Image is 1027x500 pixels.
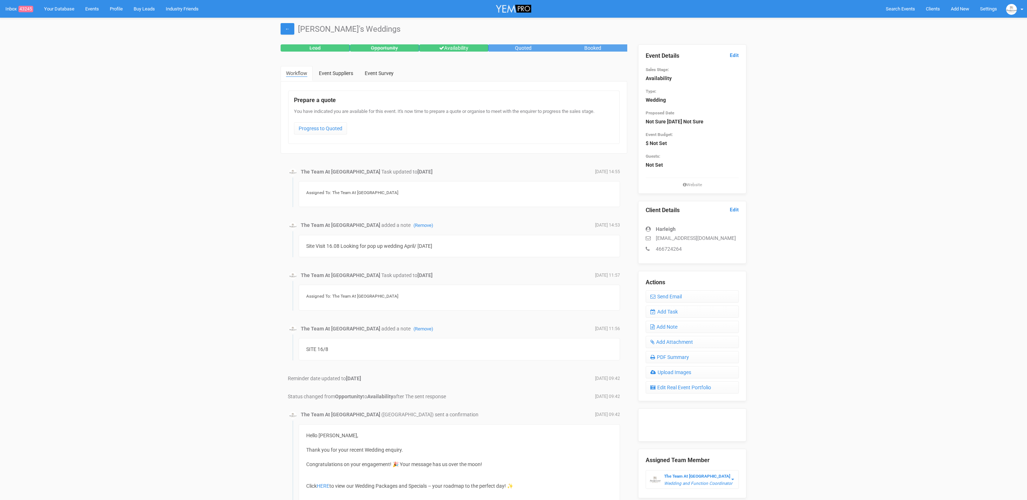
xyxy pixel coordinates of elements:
[419,44,489,52] div: Availability
[646,67,669,72] small: Sales Stage:
[595,376,620,382] span: [DATE] 09:42
[18,6,33,12] span: 43245
[301,412,380,417] strong: The Team At [GEOGRAPHIC_DATA]
[646,154,660,159] small: Guests:
[646,366,739,378] a: Upload Images
[646,306,739,318] a: Add Task
[646,245,739,253] p: 466724264
[306,190,398,195] small: Assigned To: The Team At [GEOGRAPHIC_DATA]
[489,44,558,52] div: Quoted
[306,294,398,299] small: Assigned To: The Team At [GEOGRAPHIC_DATA]
[646,234,739,242] p: [EMAIL_ADDRESS][DOMAIN_NAME]
[306,461,482,467] span: Congratulations on your engagement! 🎉 Your message has us over the moon!
[417,169,433,175] b: [DATE]
[301,222,380,228] strong: The Team At [GEOGRAPHIC_DATA]
[730,52,739,59] a: Edit
[317,483,329,489] a: HERE
[289,325,296,333] img: BGLogo.jpg
[301,272,380,278] strong: The Team At [GEOGRAPHIC_DATA]
[650,474,660,485] img: BGLogo.jpg
[417,272,433,278] b: [DATE]
[294,122,347,135] a: Progress to Quoted
[646,140,667,146] strong: $ Not Set
[301,169,380,175] strong: The Team At [GEOGRAPHIC_DATA]
[281,25,746,34] h1: [PERSON_NAME]'s Weddings
[350,44,419,52] div: Opportunity
[381,169,433,175] span: Task updated to
[299,235,620,257] div: Site Visit 16.08 Looking for pop up wedding April/ [DATE]
[381,412,478,417] span: ([GEOGRAPHIC_DATA]) sent a confirmation
[656,226,676,232] strong: Harleigh
[1006,4,1017,15] img: BGLogo.jpg
[664,474,730,479] strong: The Team At [GEOGRAPHIC_DATA]
[646,456,739,465] legend: Assigned Team Member
[664,481,732,486] em: Wedding and Function Coordinator
[646,52,739,60] legend: Event Details
[367,394,393,399] strong: Availability
[646,75,672,81] strong: Availability
[646,162,663,168] strong: Not Set
[359,66,399,80] a: Event Survey
[299,338,620,360] div: SITE 16/8
[346,376,361,381] b: [DATE]
[646,381,739,394] a: Edit Real Event Portfolio
[595,394,620,400] span: [DATE] 09:42
[313,66,359,80] a: Event Suppliers
[646,351,739,363] a: PDF Summary
[306,432,612,468] div: Hello [PERSON_NAME], Thank you for your recent Wedding enquiry.
[281,44,350,52] div: Lead
[294,96,614,105] legend: Prepare a quote
[646,206,739,215] legend: Client Details
[381,272,433,278] span: Task updated to
[886,6,915,12] span: Search Events
[289,222,296,229] img: BGLogo.jpg
[646,119,703,124] strong: Not Sure [DATE] Not Sure
[646,89,656,94] small: Type:
[951,6,969,12] span: Add New
[288,376,361,381] span: Reminder date updated to
[558,44,627,52] div: Booked
[646,290,739,303] a: Send Email
[595,222,620,228] span: [DATE] 14:53
[306,483,317,489] span: Click
[281,66,313,81] a: Workflow
[595,412,620,418] span: [DATE] 09:42
[289,168,296,176] img: BGLogo.jpg
[413,326,433,332] a: (Remove)
[646,182,739,188] small: Website
[646,97,666,103] strong: Wedding
[730,206,739,213] a: Edit
[646,336,739,348] a: Add Attachment
[646,278,739,287] legend: Actions
[595,169,620,175] span: [DATE] 14:55
[926,6,940,12] span: Clients
[413,223,433,228] a: (Remove)
[335,394,363,399] strong: Opportunity
[381,222,433,228] span: added a note
[646,110,674,115] small: Proposed Date
[595,326,620,332] span: [DATE] 11:56
[289,272,296,279] img: BGLogo.jpg
[595,272,620,278] span: [DATE] 11:57
[289,412,296,419] img: BGLogo.jpg
[288,394,446,399] span: Status changed from to after The sent response
[646,470,739,489] button: The Team At [GEOGRAPHIC_DATA] Wedding and Function Coordinator
[646,132,673,137] small: Event Budget:
[381,326,433,332] span: added a note
[329,483,513,489] span: to view our Wedding Packages and Specials – your roadmap to the perfect day! ✨
[294,108,614,138] div: You have indicated you are available for this event. It's now time to prepare a quote or organise...
[301,326,380,332] strong: The Team At [GEOGRAPHIC_DATA]
[646,321,739,333] a: Add Note
[281,23,294,35] a: ←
